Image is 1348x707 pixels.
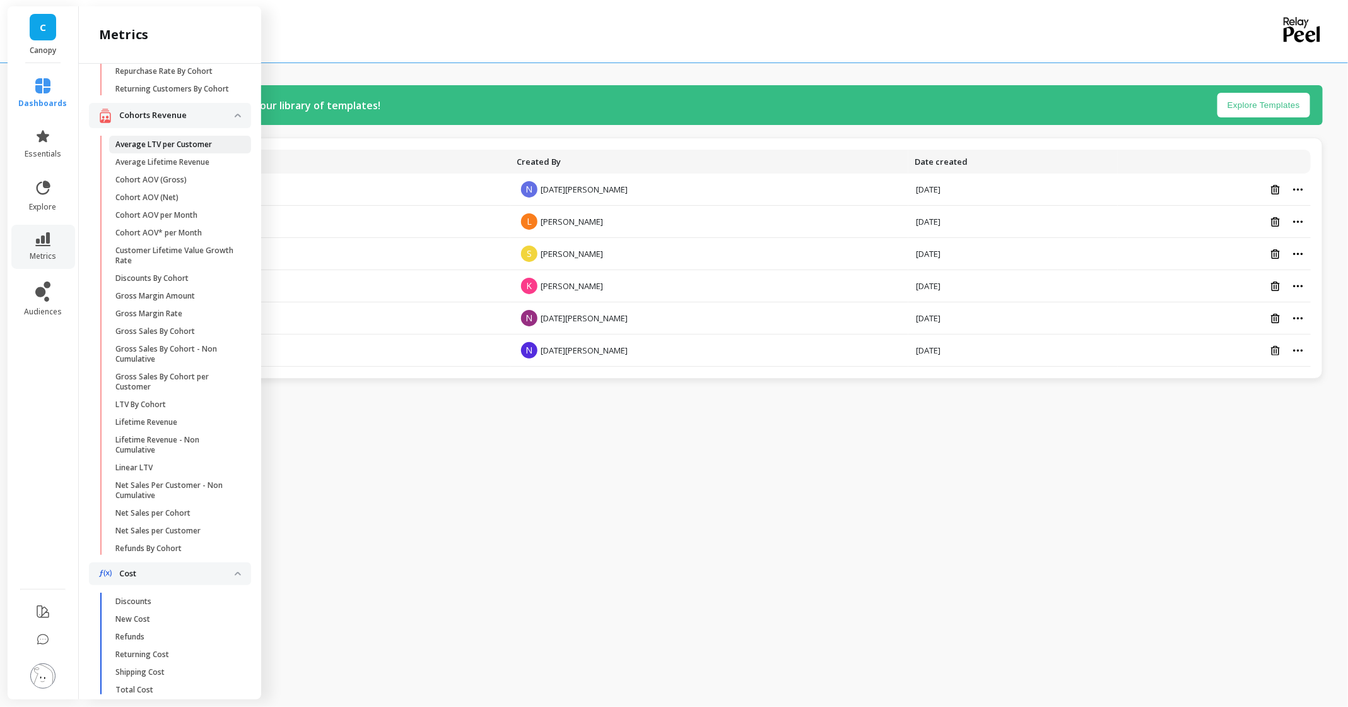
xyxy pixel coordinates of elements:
p: Returning Cost [115,650,169,660]
p: Discounts [115,597,151,607]
img: navigation item icon [99,569,112,578]
p: Average LTV per Customer [115,140,212,150]
p: Cohorts Revenue [119,109,235,122]
p: Lifetime Revenue [115,417,177,427]
p: Customer Lifetime Value Growth Rate [115,246,236,266]
p: Gross Margin Amount [115,291,195,301]
p: New Cost [115,614,150,624]
p: Lifetime Revenue - Non Cumulative [115,435,236,455]
span: essentials [25,149,61,159]
p: Repurchase Rate By Cohort [115,66,213,76]
p: Cohort AOV (Gross) [115,175,187,185]
p: Net Sales Per Customer - Non Cumulative [115,480,236,501]
span: [PERSON_NAME] [541,248,603,259]
p: Refunds By Cohort [115,544,182,554]
th: Toggle SortBy [908,150,1118,174]
th: Toggle SortBy [118,150,510,174]
p: Canopy [20,45,66,56]
p: Cohort AOV* per Month [115,228,202,238]
p: Gross Sales By Cohort [115,326,195,336]
span: [DATE][PERSON_NAME] [541,184,628,195]
td: [DATE] [908,270,1118,302]
span: N [521,342,537,359]
p: Cohort AOV per Month [115,210,197,220]
span: explore [30,202,57,212]
span: K [521,278,537,294]
span: audiences [24,307,62,317]
span: [PERSON_NAME] [541,280,603,292]
p: Gross Sales By Cohort - Non Cumulative [115,344,236,364]
p: Total Cost [115,685,153,695]
span: [DATE][PERSON_NAME] [541,312,628,324]
img: down caret icon [235,572,241,576]
span: N [521,310,537,326]
th: Toggle SortBy [510,150,908,174]
p: Refunds [115,632,144,642]
span: [PERSON_NAME] [541,216,603,227]
button: Explore Templates [1217,93,1310,117]
td: [DATE] [908,335,1118,367]
p: Gross Sales By Cohort per Customer [115,372,236,392]
p: LTV By Cohort [115,400,166,410]
p: Cohort AOV (Net) [115,193,179,203]
p: Net Sales per Customer [115,526,201,536]
p: Linear LTV [115,463,153,473]
span: metrics [30,251,56,261]
span: C [40,20,46,35]
span: dashboards [19,98,67,109]
p: Returning Customers By Cohort [115,84,229,94]
img: profile picture [30,663,56,689]
span: [DATE][PERSON_NAME] [541,345,628,356]
h2: metrics [99,26,148,44]
img: navigation item icon [99,108,112,124]
span: S [521,246,537,262]
p: Net Sales per Cohort [115,508,190,518]
p: Cost [119,567,235,580]
p: Discounts By Cohort [115,273,189,283]
td: [DATE] [908,206,1118,238]
span: N [521,181,537,198]
span: L [521,213,537,230]
td: [DATE] [908,238,1118,270]
p: Average Lifetime Revenue [115,157,209,167]
p: Shipping Cost [115,667,165,677]
td: [DATE] [908,174,1118,206]
td: [DATE] [908,302,1118,335]
p: Gross Margin Rate [115,309,182,319]
img: down caret icon [235,114,241,117]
